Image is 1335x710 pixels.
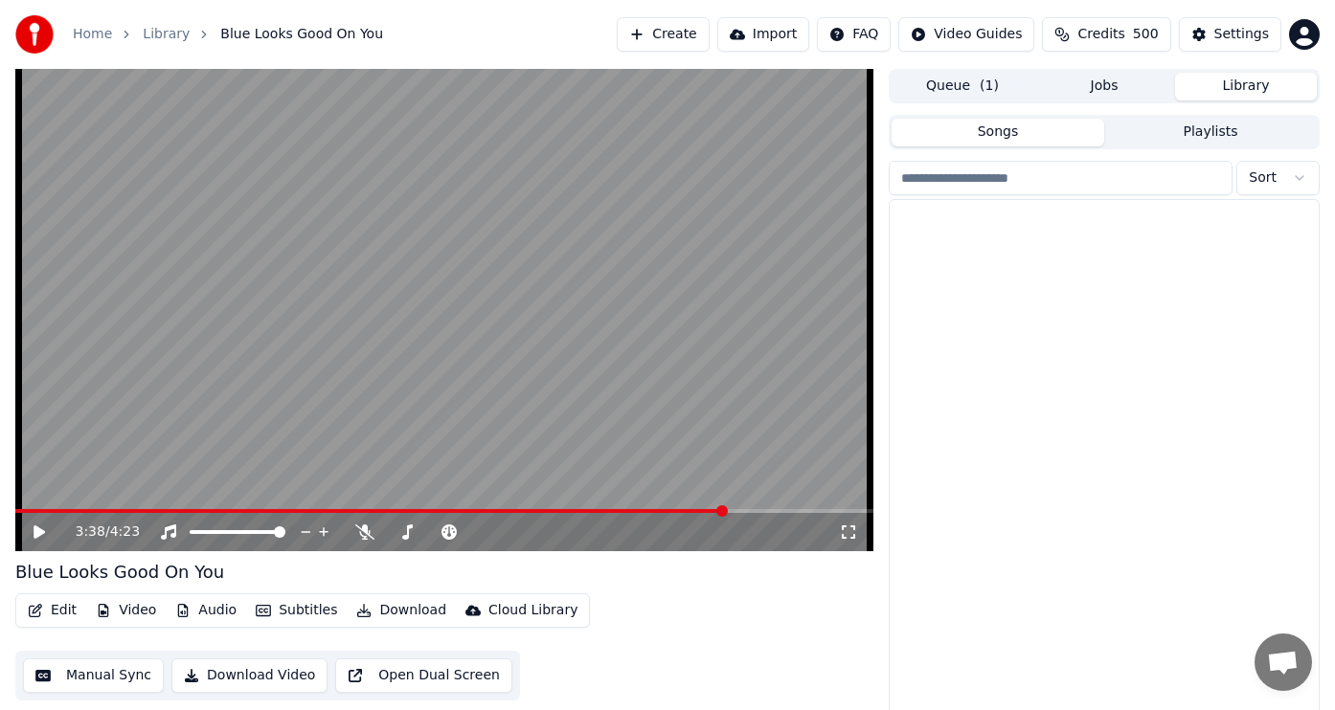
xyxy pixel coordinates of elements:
[980,77,999,96] span: ( 1 )
[488,601,577,620] div: Cloud Library
[1104,119,1317,146] button: Playlists
[168,597,244,624] button: Audio
[892,119,1104,146] button: Songs
[1175,73,1317,100] button: Library
[143,25,190,44] a: Library
[20,597,84,624] button: Edit
[15,559,224,586] div: Blue Looks Good On You
[1042,17,1170,52] button: Credits500
[335,658,512,693] button: Open Dual Screen
[1255,633,1312,691] a: Open chat
[1033,73,1175,100] button: Jobs
[1133,25,1159,44] span: 500
[88,597,164,624] button: Video
[23,658,164,693] button: Manual Sync
[898,17,1034,52] button: Video Guides
[717,17,809,52] button: Import
[110,522,140,542] span: 4:23
[73,25,112,44] a: Home
[73,25,383,44] nav: breadcrumb
[892,73,1033,100] button: Queue
[1249,168,1277,188] span: Sort
[248,597,345,624] button: Subtitles
[349,597,454,624] button: Download
[817,17,891,52] button: FAQ
[171,658,328,693] button: Download Video
[15,15,54,54] img: youka
[1214,25,1269,44] div: Settings
[617,17,710,52] button: Create
[220,25,383,44] span: Blue Looks Good On You
[75,522,121,542] div: /
[1179,17,1281,52] button: Settings
[1077,25,1124,44] span: Credits
[75,522,104,542] span: 3:38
